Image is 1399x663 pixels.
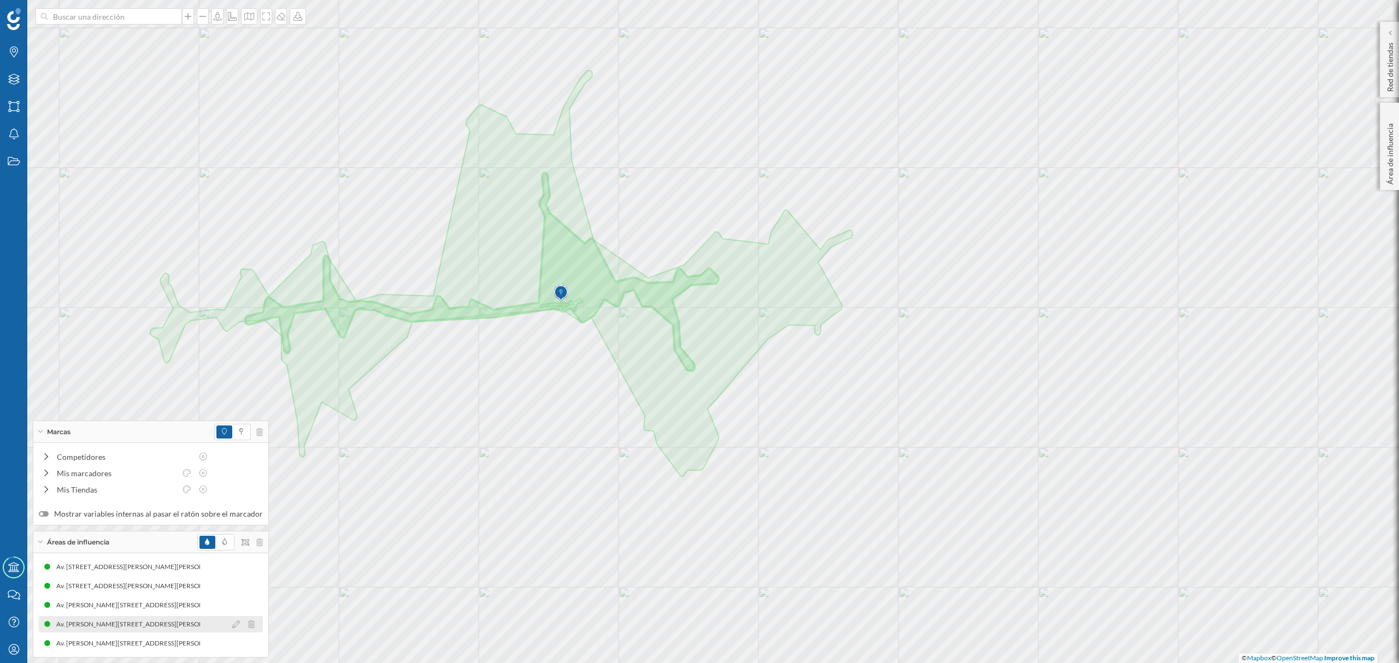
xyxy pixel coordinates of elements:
[554,282,568,304] img: Marker
[1239,654,1377,663] div: © ©
[1277,654,1323,662] a: OpenStreetMap
[56,638,350,649] div: Av. [PERSON_NAME][STREET_ADDRESS][PERSON_NAME][PERSON_NAME] (10 min Conduciendo)
[47,427,70,437] span: Marcas
[1385,38,1396,92] p: Red de tiendas
[7,8,21,30] img: Geoblink Logo
[56,561,283,572] div: Av. [STREET_ADDRESS][PERSON_NAME][PERSON_NAME] (3 min Andando)
[57,451,192,463] div: Competidores
[1324,654,1374,662] a: Improve this map
[56,619,346,630] div: Av. [PERSON_NAME][STREET_ADDRESS][PERSON_NAME][PERSON_NAME] (7 min Conduciendo)
[1247,654,1271,662] a: Mapbox
[1385,119,1396,185] p: Área de influencia
[47,537,109,547] span: Áreas de influencia
[57,467,176,479] div: Mis marcadores
[56,600,334,611] div: Av. [PERSON_NAME][STREET_ADDRESS][PERSON_NAME][PERSON_NAME] (8 min Andando)
[39,508,263,519] label: Mostrar variables internas al pasar el ratón sobre el marcador
[57,484,176,495] div: Mis Tiendas
[56,581,283,591] div: Av. [STREET_ADDRESS][PERSON_NAME][PERSON_NAME] (5 min Andando)
[22,8,61,17] span: Soporte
